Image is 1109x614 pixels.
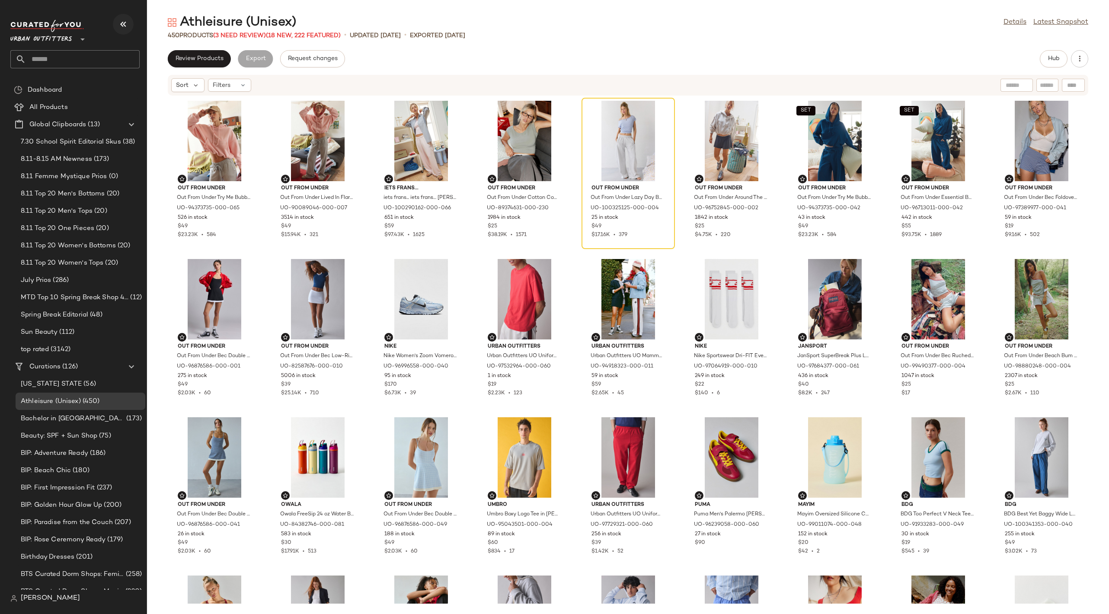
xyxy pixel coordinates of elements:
[797,521,862,529] span: UO-99011074-000-048
[105,189,120,199] span: (20)
[695,390,708,396] span: $140
[310,390,319,396] span: 710
[280,205,347,212] span: UO-90089046-000-007
[798,343,872,351] span: JanSport
[904,108,914,114] span: SET
[489,335,495,340] img: svg%3e
[281,390,301,396] span: $25.14K
[82,379,96,389] span: (56)
[107,172,118,182] span: (0)
[413,232,425,238] span: 1625
[213,81,230,90] span: Filters
[901,381,911,389] span: $25
[1005,381,1014,389] span: $25
[204,390,211,396] span: 60
[94,224,109,233] span: (20)
[14,86,22,94] img: svg%3e
[281,381,291,389] span: $39
[171,417,258,498] img: 96876586_041_b
[901,363,965,371] span: UO-99490377-000-004
[798,214,825,222] span: 43 in stock
[1021,232,1030,238] span: •
[283,176,288,182] img: svg%3e
[481,101,568,181] img: 89374631_230_b
[895,101,982,181] img: 96713011_042_b
[591,232,610,238] span: $17.16K
[901,185,975,192] span: Out From Under
[384,352,457,360] span: Nike Women's Zoom Vomero 5 Sneaker in Blue Tint/Platinum Tint/Metallic Platinum, Women's at Urban...
[21,154,92,164] span: 8.11-8.15 AM Newness
[487,352,560,360] span: Urban Outfitters UO Uniform Oversized Boxy Cotton Tee in Red, Men's at Urban Outfitters
[697,176,702,182] img: svg%3e
[21,500,102,510] span: BIP: Golden Hour Glow Up
[274,259,361,339] img: 82587676_010_b
[21,293,128,303] span: MTD Top 10 Spring Break Shop 4.1
[798,372,828,380] span: 436 in stock
[177,205,240,212] span: UO-94373735-000-065
[591,381,601,389] span: $59
[21,258,103,268] span: 8.11 Top 20 Women's Tops
[903,335,908,340] img: svg%3e
[1004,205,1066,212] span: UO-97389977-000-041
[901,501,975,509] span: BDG
[591,343,665,351] span: Urban Outfitters
[1005,343,1078,351] span: Out From Under
[798,381,809,389] span: $40
[178,214,208,222] span: 526 in stock
[29,120,86,130] span: Global Clipboards
[895,417,982,498] img: 91933283_049_b
[1005,214,1032,222] span: 59 in stock
[350,31,401,40] p: updated [DATE]
[591,511,664,518] span: Urban Outfitters UO Uniform Relaxed Fit Sweatpant in Red, Men's at Urban Outfitters
[21,206,93,216] span: 8.11 Top 20 Men's Tops
[1004,521,1073,529] span: UO-100341353-000-040
[708,390,717,396] span: •
[266,32,341,39] span: (18 New, 222 Featured)
[481,417,568,498] img: 95043501_004_b
[487,205,549,212] span: UO-89374631-000-230
[812,390,821,396] span: •
[177,511,250,518] span: Out From Under Bec Double Layer Mini Dress in Navy Stripe, Women's at Urban Outfitters
[800,493,805,498] img: svg%3e
[921,232,930,238] span: •
[310,232,318,238] span: 321
[93,206,107,216] span: (20)
[695,343,768,351] span: Nike
[593,335,598,340] img: svg%3e
[1040,50,1067,67] button: Hub
[281,372,316,380] span: 5006 in stock
[281,232,301,238] span: $15.94K
[695,223,704,230] span: $25
[487,194,560,202] span: Out From Under Cotton Compression Boatneck Cropped Tee Top in Olive, Women's at Urban Outfitters
[489,493,495,498] img: svg%3e
[384,343,458,351] span: Nike
[797,352,871,360] span: JanSport SuperBreak Plus Laptop Backpack in Russet Red, Women's at Urban Outfitters
[176,81,189,90] span: Sort
[1007,176,1012,182] img: svg%3e
[178,343,251,351] span: Out From Under
[1004,194,1077,202] span: Out From Under Bec Foldover Micro Short in Navy Stripe, Women's at Urban Outfitters
[51,275,69,285] span: (286)
[21,275,51,285] span: July Prios
[514,390,522,396] span: 123
[21,431,97,441] span: Beauty: SPF + Sun Shop
[697,493,702,498] img: svg%3e
[901,372,934,380] span: 1047 in stock
[1005,501,1078,509] span: BDG
[798,501,872,509] span: Mayim
[895,259,982,339] img: 99490377_004_b
[901,223,911,230] span: $55
[821,390,830,396] span: 247
[177,194,250,202] span: Out From Under Try Me Bubble Hoodie Sweatshirt in Rose, Women's at Urban Outfitters
[21,224,94,233] span: 8.11 Top 20 One Pieces
[81,397,100,406] span: (450)
[177,521,240,529] span: UO-96876586-000-041
[113,518,131,528] span: (207)
[694,521,759,529] span: UO-96239058-000-060
[505,390,514,396] span: •
[10,29,72,45] span: Urban Outfitters
[827,232,837,238] span: 584
[998,417,1085,498] img: 100341353_040_b
[386,493,391,498] img: svg%3e
[103,258,118,268] span: (20)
